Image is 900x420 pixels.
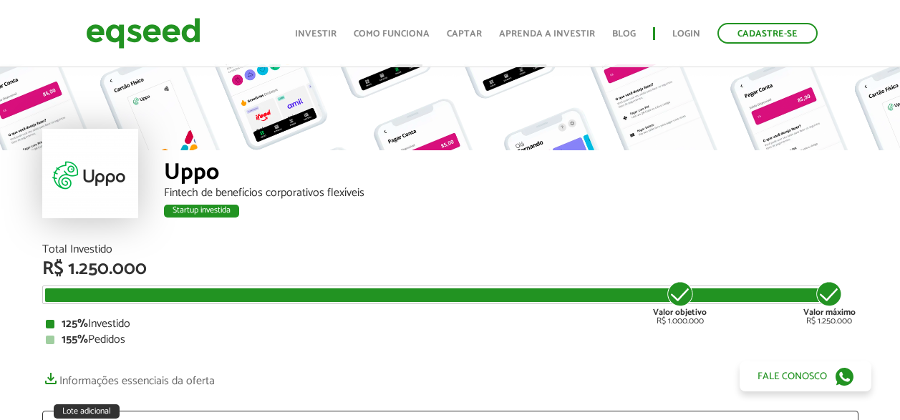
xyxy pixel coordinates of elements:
a: Como funciona [354,29,430,39]
a: Cadastre-se [717,23,818,44]
div: Pedidos [46,334,855,346]
strong: 155% [62,330,88,349]
a: Blog [612,29,636,39]
div: R$ 1.250.000 [42,260,858,278]
div: Investido [46,318,855,330]
a: Login [672,29,700,39]
a: Captar [447,29,482,39]
div: R$ 1.000.000 [653,280,707,326]
strong: Valor máximo [803,306,856,319]
a: Aprenda a investir [499,29,595,39]
strong: 125% [62,314,88,333]
div: Startup investida [164,205,239,218]
div: Lote adicional [54,404,120,419]
div: Total Investido [42,244,858,255]
a: Investir [295,29,337,39]
div: Fintech de benefícios corporativos flexíveis [164,187,858,199]
div: Uppo [164,161,858,187]
a: Fale conosco [740,361,871,391]
img: EqSeed [86,14,200,52]
div: R$ 1.250.000 [803,280,856,326]
strong: Valor objetivo [653,306,707,319]
a: Informações essenciais da oferta [42,367,215,387]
